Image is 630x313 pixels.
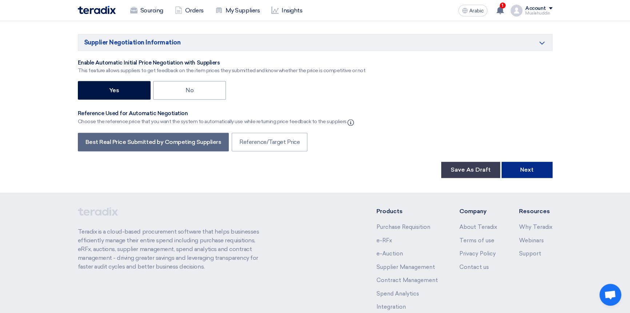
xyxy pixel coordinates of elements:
button: Arabic [458,5,487,16]
font: Account [525,5,546,11]
a: Integration [376,304,406,310]
font: Best Real Price Submitted by Competing Suppliers [85,138,222,145]
a: Why Teradix [519,224,553,230]
font: Orders [185,7,204,14]
a: Sourcing [124,3,169,19]
font: Enable Automatic Initial Price Negotiation with Suppliers [78,59,220,66]
font: Reference/Target Price [239,138,300,145]
img: Teradix logo [78,6,116,14]
font: Supplier Negotiation Information [84,39,181,46]
font: This feature allows suppliers to get feedback on the item prices they submitted and know whether ... [78,67,366,74]
a: Spend Analytics [376,290,419,297]
font: Muslehuddin [525,11,550,16]
a: Supplier Management [376,264,435,270]
a: e-Auction [376,250,403,257]
font: My Suppliers [226,7,260,14]
a: My Suppliers [210,3,266,19]
a: Webinars [519,237,544,244]
a: Support [519,250,541,257]
font: Arabic [469,8,484,14]
font: Resources [519,208,550,215]
a: Orders [169,3,210,19]
font: Yes [109,87,119,94]
font: Products [376,208,402,215]
font: No [186,87,194,94]
font: Insights [282,7,302,14]
a: Privacy Policy [459,250,496,257]
button: Save As Draft [441,162,500,178]
a: Open chat [599,284,621,306]
font: Save As Draft [451,166,491,173]
a: e-RFx [376,237,392,244]
button: Next [502,162,553,178]
a: Contact us [459,264,489,270]
font: Choose the reference price that you want the system to automatically use while returning price fe... [78,118,347,125]
font: 1 [502,3,503,8]
font: Sourcing [140,7,163,14]
a: Terms of use [459,237,494,244]
font: Reference Used for Automatic Negotiation [78,110,188,117]
font: Company [459,208,487,215]
a: Insights [266,3,308,19]
img: profile_test.png [511,5,522,16]
a: Contract Management [376,277,438,283]
font: Teradix is a cloud-based procurement software that helps businesses efficiently manage their enti... [78,228,259,270]
a: Purchase Requisition [376,224,430,230]
font: Next [520,166,534,173]
a: About Teradix [459,224,497,230]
